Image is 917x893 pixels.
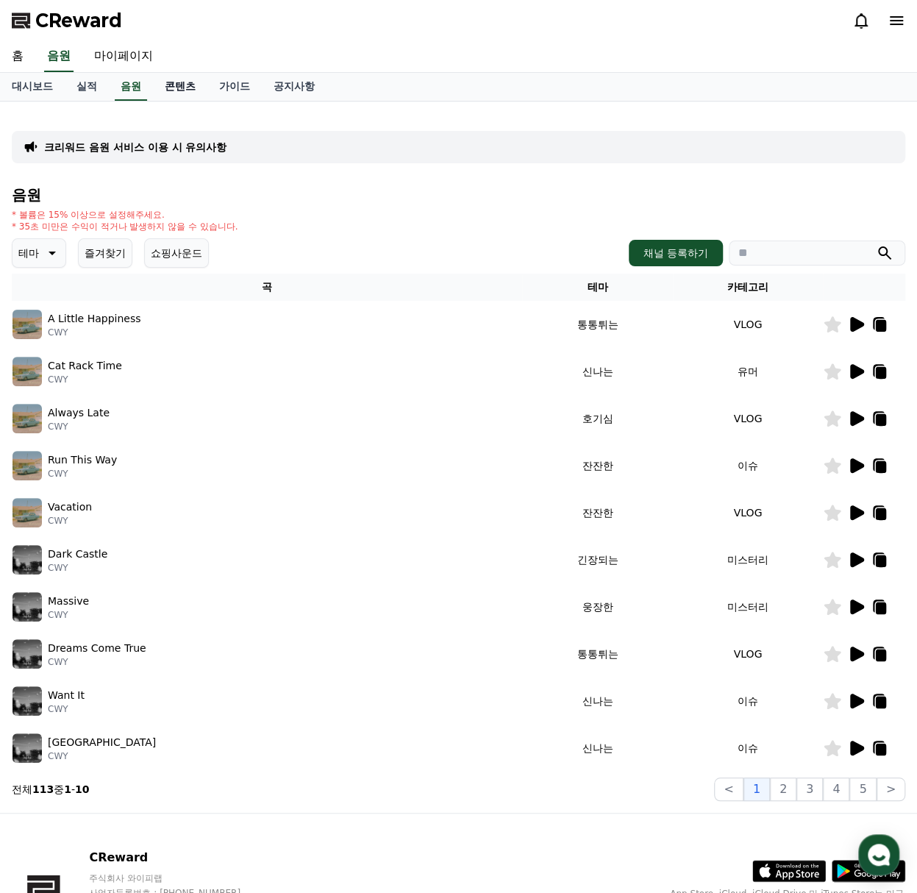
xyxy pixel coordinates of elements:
[18,243,39,263] p: 테마
[13,592,42,622] img: music
[629,240,723,266] button: 채널 등록하기
[673,725,823,772] td: 이슈
[714,778,743,801] button: <
[4,466,97,503] a: 홈
[48,594,89,609] p: Massive
[262,73,327,101] a: 공지사항
[13,404,42,433] img: music
[12,9,122,32] a: CReward
[82,41,165,72] a: 마이페이지
[48,735,156,750] p: [GEOGRAPHIC_DATA]
[13,545,42,574] img: music
[48,358,122,374] p: Cat Rack Time
[48,452,117,468] p: Run This Way
[89,849,268,867] p: CReward
[97,466,190,503] a: 대화
[44,140,226,154] a: 크리워드 음원 서비스 이용 시 유의사항
[48,515,92,527] p: CWY
[849,778,876,801] button: 5
[48,656,146,668] p: CWY
[796,778,823,801] button: 3
[144,238,209,268] button: 쇼핑사운드
[522,274,672,301] th: 테마
[12,782,90,797] p: 전체 중 -
[48,311,141,327] p: A Little Happiness
[13,639,42,669] img: music
[13,310,42,339] img: music
[190,466,282,503] a: 설정
[770,778,796,801] button: 2
[153,73,207,101] a: 콘텐츠
[522,677,672,725] td: 신나는
[48,609,89,621] p: CWY
[673,442,823,489] td: 이슈
[12,187,905,203] h4: 음원
[227,488,245,500] span: 설정
[115,73,147,101] a: 음원
[12,209,238,221] p: * 볼륨은 15% 이상으로 설정해주세요.
[12,221,238,232] p: * 35초 미만은 수익이 적거나 발생하지 않을 수 있습니다.
[48,327,141,338] p: CWY
[823,778,849,801] button: 4
[12,238,66,268] button: 테마
[673,536,823,583] td: 미스터리
[48,421,110,433] p: CWY
[13,733,42,763] img: music
[673,301,823,348] td: VLOG
[673,677,823,725] td: 이슈
[522,630,672,677] td: 통통튀는
[13,498,42,527] img: music
[877,778,905,801] button: >
[12,274,522,301] th: 곡
[75,783,89,795] strong: 10
[48,468,117,480] p: CWY
[673,395,823,442] td: VLOG
[673,489,823,536] td: VLOG
[48,750,156,762] p: CWY
[13,686,42,716] img: music
[522,395,672,442] td: 호기심
[207,73,262,101] a: 가이드
[522,348,672,395] td: 신나는
[522,442,672,489] td: 잔잔한
[46,488,55,500] span: 홈
[522,536,672,583] td: 긴장되는
[522,301,672,348] td: 통통튀는
[48,688,85,703] p: Want It
[48,405,110,421] p: Always Late
[522,583,672,630] td: 웅장한
[48,499,92,515] p: Vacation
[32,783,54,795] strong: 113
[44,41,74,72] a: 음원
[522,725,672,772] td: 신나는
[89,872,268,884] p: 주식회사 와이피랩
[13,451,42,480] img: music
[48,547,107,562] p: Dark Castle
[13,357,42,386] img: music
[48,374,122,385] p: CWY
[48,703,85,715] p: CWY
[64,783,71,795] strong: 1
[673,274,823,301] th: 카테고리
[48,641,146,656] p: Dreams Come True
[522,489,672,536] td: 잔잔한
[48,562,107,574] p: CWY
[743,778,770,801] button: 1
[35,9,122,32] span: CReward
[78,238,132,268] button: 즐겨찾기
[65,73,109,101] a: 실적
[673,348,823,395] td: 유머
[673,630,823,677] td: VLOG
[673,583,823,630] td: 미스터리
[135,489,152,501] span: 대화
